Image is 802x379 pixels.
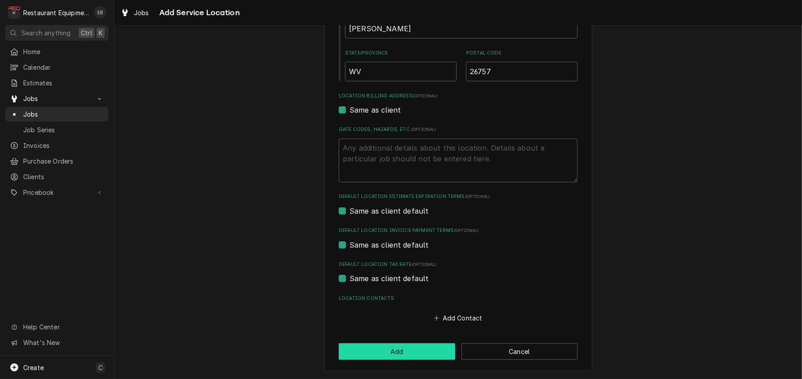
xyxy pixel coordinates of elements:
button: Cancel [461,343,578,360]
span: Home [23,47,104,56]
a: Go to Jobs [5,91,108,106]
a: Invoices [5,138,108,153]
span: (optional) [465,194,490,199]
span: Calendar [23,63,104,72]
a: Job Series [5,122,108,137]
a: Go to Help Center [5,320,108,334]
span: Jobs [134,8,149,17]
label: Same as client default [349,273,429,284]
div: Default Location Estimate Expiration Terms [339,193,578,216]
span: Jobs [23,94,91,103]
a: Estimates [5,76,108,90]
div: Emily Bird's Avatar [94,6,106,19]
span: Job Series [23,125,104,135]
label: Default Location Invoice Payment Terms [339,227,578,234]
div: Default Location Invoice Payment Terms [339,227,578,250]
div: Postal Code [466,50,578,81]
div: Default Location Tax Rate [339,261,578,284]
span: Pricebook [23,188,91,197]
button: Add Contact [432,312,484,324]
span: Search anything [21,28,71,38]
div: R [8,6,21,19]
div: EB [94,6,106,19]
label: Default Location Tax Rate [339,261,578,268]
span: (optional) [413,93,438,98]
label: Location Billing Address [339,93,578,100]
span: Clients [23,172,104,181]
span: Jobs [23,109,104,119]
span: C [98,363,103,372]
a: Clients [5,169,108,184]
label: Postal Code [466,50,578,57]
label: Default Location Estimate Expiration Terms [339,193,578,200]
span: (optional) [411,262,436,267]
a: Purchase Orders [5,154,108,168]
label: State/Province [345,50,457,57]
span: K [99,28,103,38]
div: Location Contacts [339,295,578,324]
a: Jobs [117,5,153,20]
span: Estimates [23,78,104,88]
span: Add Service Location [157,7,240,19]
div: Button Group Row [339,343,578,360]
label: Same as client default [349,206,429,216]
a: Go to What's New [5,335,108,350]
label: Location Contacts [339,295,578,302]
a: Home [5,44,108,59]
a: Jobs [5,107,108,122]
button: Add [339,343,455,360]
label: Same as client default [349,240,429,250]
a: Go to Pricebook [5,185,108,200]
span: Invoices [23,141,104,150]
span: Ctrl [81,28,92,38]
div: Location Billing Address [339,93,578,115]
label: Same as client [349,105,401,115]
label: Gate Codes, Hazards, etc. [339,126,578,133]
span: What's New [23,338,103,347]
span: Purchase Orders [23,156,104,166]
button: Search anythingCtrlK [5,25,108,41]
a: Calendar [5,60,108,75]
span: ( optional ) [411,127,436,132]
div: Restaurant Equipment Diagnostics's Avatar [8,6,21,19]
div: Button Group [339,343,578,360]
span: Create [23,364,44,371]
div: Gate Codes, Hazards, etc. [339,126,578,182]
span: (optional) [454,228,479,233]
div: Restaurant Equipment Diagnostics [23,8,89,17]
span: Help Center [23,322,103,332]
div: State/Province [345,50,457,81]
